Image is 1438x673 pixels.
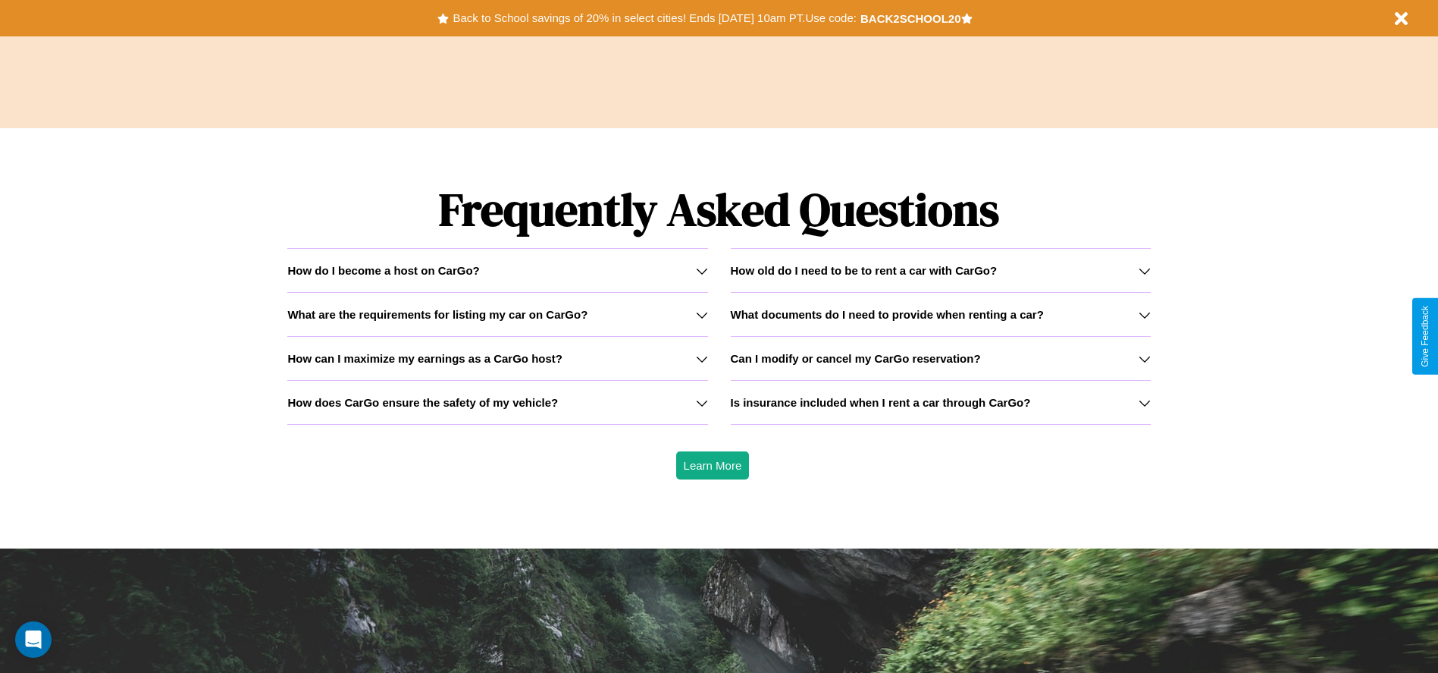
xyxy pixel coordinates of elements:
[15,621,52,658] div: Open Intercom Messenger
[287,264,479,277] h3: How do I become a host on CarGo?
[287,171,1150,248] h1: Frequently Asked Questions
[731,352,981,365] h3: Can I modify or cancel my CarGo reservation?
[731,308,1044,321] h3: What documents do I need to provide when renting a car?
[287,352,562,365] h3: How can I maximize my earnings as a CarGo host?
[731,396,1031,409] h3: Is insurance included when I rent a car through CarGo?
[1420,306,1430,367] div: Give Feedback
[676,451,750,480] button: Learn More
[449,8,860,29] button: Back to School savings of 20% in select cities! Ends [DATE] 10am PT.Use code:
[287,308,587,321] h3: What are the requirements for listing my car on CarGo?
[860,12,961,25] b: BACK2SCHOOL20
[731,264,998,277] h3: How old do I need to be to rent a car with CarGo?
[287,396,558,409] h3: How does CarGo ensure the safety of my vehicle?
